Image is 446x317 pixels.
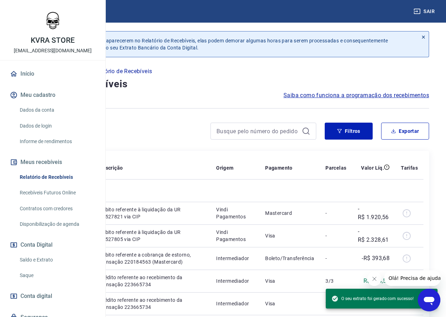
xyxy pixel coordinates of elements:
[358,205,390,222] p: -R$ 1.920,56
[4,5,59,11] span: Olá! Precisa de ajuda?
[17,268,97,283] a: Saque
[265,255,314,262] p: Boleto/Transferência
[216,300,254,307] p: Intermediador
[17,134,97,149] a: Informe de rendimentos
[17,201,97,216] a: Contratos com credores
[363,277,390,285] p: R$ 134,54
[8,154,97,170] button: Meus recebíveis
[265,210,314,217] p: Mastercard
[14,47,92,54] p: [EMAIL_ADDRESS][DOMAIN_NAME]
[17,186,97,200] a: Recebíveis Futuros Online
[265,277,314,284] p: Visa
[17,253,97,267] a: Saldo e Extrato
[381,123,429,140] button: Exportar
[283,91,429,100] a: Saiba como funciona a programação dos recebimentos
[216,126,299,136] input: Busque pelo número do pedido
[265,232,314,239] p: Visa
[99,164,123,171] p: Descrição
[17,170,97,184] a: Relatório de Recebíveis
[39,6,67,34] img: fe777f08-c6fa-44d2-bb1f-e2f5fe09f808.jpeg
[99,274,205,288] p: Crédito referente ao recebimento da transação 223665734
[8,237,97,253] button: Conta Digital
[17,77,429,91] h4: Relatório de Recebíveis
[216,229,254,243] p: Vindi Pagamentos
[99,229,205,243] p: Débito referente à liquidação da UR 11527805 via CIP
[31,37,75,44] p: KVRA STORE
[99,251,205,265] p: Débito referente a cobrança de estorno, transação 220184563 (Mastercard)
[99,206,205,220] p: Débito referente à liquidação da UR 11527821 via CIP
[216,255,254,262] p: Intermediador
[8,288,97,304] a: Conta digital
[325,210,346,217] p: -
[99,297,205,311] p: Crédito referente ao recebimento da transação 223665734
[325,300,346,307] p: 2/3
[325,255,346,262] p: -
[325,164,346,171] p: Parcelas
[325,123,373,140] button: Filtros
[17,217,97,231] a: Disponibilização de agenda
[17,103,97,117] a: Dados da conta
[325,232,346,239] p: -
[362,254,390,263] p: -R$ 393,68
[412,5,438,18] button: Sair
[418,289,440,311] iframe: Botão para abrir a janela de mensagens
[216,164,233,171] p: Origem
[265,164,293,171] p: Pagamento
[8,66,97,82] a: Início
[331,295,414,302] span: O seu extrato foi gerado com sucesso!
[358,227,390,244] p: -R$ 2.328,61
[325,277,346,284] p: 3/3
[367,272,381,286] iframe: Fechar mensagem
[91,67,152,76] p: Relatório de Recebíveis
[216,206,254,220] p: Vindi Pagamentos
[361,164,384,171] p: Valor Líq.
[20,291,52,301] span: Conta digital
[17,119,97,133] a: Dados de login
[38,37,413,51] p: Após o envio das liquidações aparecerem no Relatório de Recebíveis, elas podem demorar algumas ho...
[216,277,254,284] p: Intermediador
[384,270,440,286] iframe: Mensagem da empresa
[8,87,97,103] button: Meu cadastro
[265,300,314,307] p: Visa
[401,164,418,171] p: Tarifas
